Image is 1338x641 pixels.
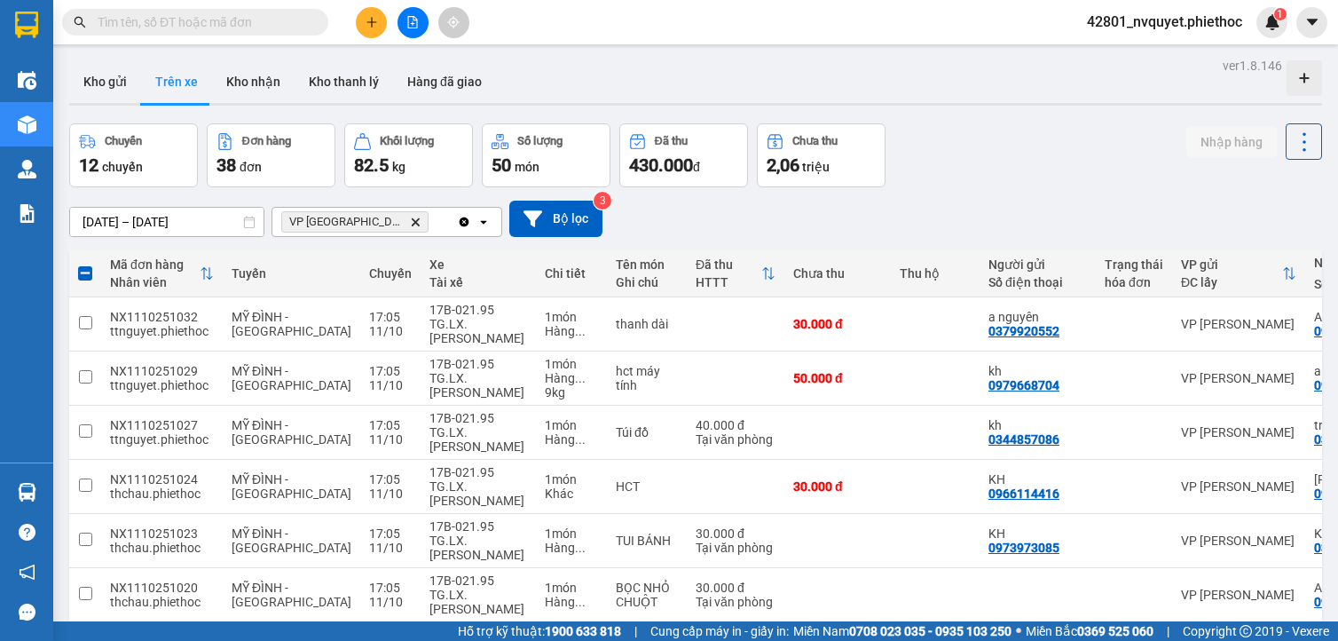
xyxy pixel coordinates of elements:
div: NX1110251020 [110,581,214,595]
strong: 0369 525 060 [1077,624,1153,638]
div: KH [988,472,1087,487]
div: NX1110251024 [110,472,214,487]
span: chuyến [102,160,143,174]
div: Chuyến [105,135,142,147]
div: Số lượng [517,135,563,147]
span: VP Thái Bình, close by backspace [281,211,429,233]
div: 1 món [545,357,598,371]
div: 11/10 [369,378,412,392]
div: 17:05 [369,526,412,541]
div: VP [PERSON_NAME] [1181,425,1296,439]
div: Hàng thông thường [545,595,598,609]
img: icon-new-feature [1264,14,1280,30]
span: aim [447,16,460,28]
div: Đã thu [655,135,688,147]
button: Chuyến12chuyến [69,123,198,187]
div: hct máy tính [616,364,678,392]
div: VP [PERSON_NAME] [1181,479,1296,494]
div: NX1110251032 [110,310,214,324]
button: Kho nhận [212,60,295,103]
div: Đã thu [696,257,761,272]
button: Bộ lọc [509,201,602,237]
div: Tại văn phòng [696,432,775,447]
img: solution-icon [18,204,36,223]
div: thchau.phiethoc [110,595,214,609]
strong: 1900 633 818 [545,624,621,638]
button: plus [356,7,387,38]
div: thchau.phiethoc [110,487,214,501]
div: 11/10 [369,595,412,609]
span: 82.5 [354,154,389,176]
span: Miền Bắc [1026,621,1153,641]
div: TUI BÁNH [616,534,678,548]
button: Kho thanh lý [295,60,393,103]
div: NX1110251027 [110,418,214,432]
div: Xe [429,257,527,272]
div: Mã đơn hàng [110,257,200,272]
div: 17B-021.95 [429,465,527,479]
div: 30.000 đ [793,317,882,331]
div: 17:05 [369,364,412,378]
span: ... [575,541,586,555]
span: 38 [216,154,236,176]
button: Kho gửi [69,60,141,103]
div: 0979668704 [988,378,1059,392]
span: | [1167,621,1169,641]
div: Trạng thái [1105,257,1163,272]
div: Chi tiết [545,266,598,281]
div: 0379920552 [988,324,1059,338]
div: hóa đơn [1105,275,1163,289]
div: Hàng thông thường [545,324,598,338]
span: notification [19,564,35,581]
span: 50 [492,154,511,176]
span: ... [575,432,586,447]
span: kg [392,160,405,174]
img: warehouse-icon [18,160,36,178]
div: 17:05 [369,472,412,487]
div: Tại văn phòng [696,595,775,609]
button: Trên xe [141,60,212,103]
div: Người gửi [988,257,1087,272]
div: Tên món [616,257,678,272]
div: TG.LX.[PERSON_NAME] [429,588,527,616]
div: 1 món [545,472,598,487]
span: question-circle [19,524,35,541]
div: Chuyến [369,266,412,281]
sup: 1 [1274,8,1287,20]
div: 30.000 đ [793,479,882,494]
div: 1 món [545,581,598,595]
div: 1 món [545,526,598,541]
input: Select a date range. [70,208,264,236]
strong: 0708 023 035 - 0935 103 250 [849,624,1011,638]
div: 40.000 đ [696,418,775,432]
span: Hỗ trợ kỹ thuật: [458,621,621,641]
div: 11/10 [369,487,412,501]
div: 1 món [545,310,598,324]
div: 0344857086 [988,432,1059,447]
svg: Clear all [457,215,471,229]
span: file-add [406,16,419,28]
span: VP Thái Bình [289,215,403,229]
div: kh [988,418,1087,432]
div: HTTT [696,275,761,289]
div: Nhân viên [110,275,200,289]
span: ... [575,371,586,385]
button: Nhập hàng [1186,126,1277,158]
div: 17B-021.95 [429,357,527,371]
div: VP [PERSON_NAME] [1181,534,1296,548]
span: 42801_nvquyet.phiethoc [1073,11,1256,33]
div: Tại văn phòng [696,541,775,555]
div: NX1110251023 [110,526,214,541]
span: MỸ ĐÌNH - [GEOGRAPHIC_DATA] [232,581,351,609]
img: warehouse-icon [18,483,36,502]
button: aim [438,7,469,38]
div: TG.LX.[PERSON_NAME] [429,317,527,345]
div: VP gửi [1181,257,1282,272]
div: VP [PERSON_NAME] [1181,588,1296,602]
button: Chưa thu2,06 triệu [757,123,885,187]
span: plus [366,16,378,28]
div: 11/10 [369,541,412,555]
div: VP [PERSON_NAME] [1181,317,1296,331]
div: BỌC NHỎ CHUỘT [616,581,678,609]
div: ver 1.8.146 [1223,56,1282,75]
